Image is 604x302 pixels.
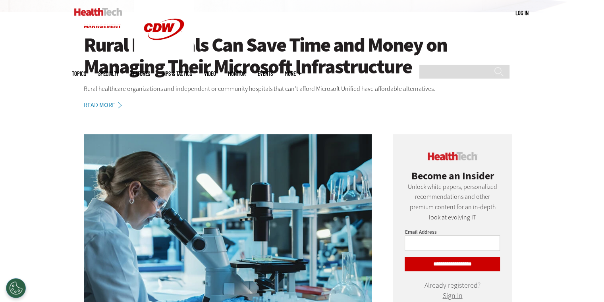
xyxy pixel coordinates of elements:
a: CDW [134,52,194,61]
p: Unlock white papers, personalized recommendations and other premium content for an in-depth look ... [405,182,500,222]
a: Log in [515,9,529,16]
a: Features [131,71,150,77]
a: Read More [84,102,131,108]
img: cdw insider logo [428,152,477,160]
button: Open Preferences [6,278,26,298]
span: Specialty [98,71,119,77]
div: Cookies Settings [6,278,26,298]
span: Become an Insider [411,169,494,183]
div: User menu [515,9,529,17]
p: Rural healthcare organizations and independent or community hospitals that can’t afford Microsoft... [84,84,521,94]
span: Topics [72,71,86,77]
a: Sign In [442,291,462,300]
a: MonITor [228,71,246,77]
a: Video [204,71,216,77]
span: More [285,71,301,77]
a: Events [258,71,273,77]
a: Tips & Tactics [162,71,192,77]
label: Email Address [405,229,436,235]
img: Home [74,8,122,16]
div: Already registered? [405,283,500,298]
